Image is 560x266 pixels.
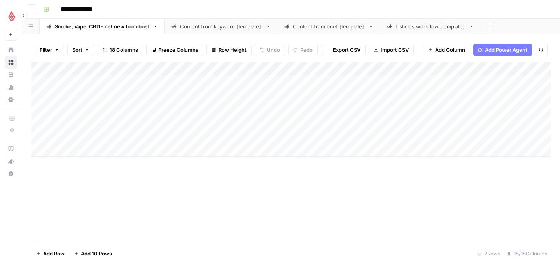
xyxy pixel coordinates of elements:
a: Home [5,44,17,56]
span: Freeze Columns [158,46,198,54]
div: Content from keyword [template] [180,23,262,30]
button: 18 Columns [98,44,143,56]
button: Add 10 Rows [69,247,117,260]
span: Row Height [219,46,247,54]
span: Redo [300,46,313,54]
button: Undo [255,44,285,56]
span: Undo [267,46,280,54]
span: Filter [40,46,52,54]
a: Content from keyword [template] [165,19,278,34]
a: Your Data [5,69,17,81]
div: Content from brief [template] [293,23,365,30]
button: Import CSV [369,44,414,56]
span: Add Column [435,46,465,54]
span: Add Row [43,250,65,257]
img: Lightspeed Logo [5,9,19,23]
a: Smoke, Vape, CBD - net new from brief [40,19,165,34]
a: Browse [5,56,17,69]
button: Add Power Agent [473,44,532,56]
div: 18/18 Columns [504,247,551,260]
button: What's new? [5,155,17,167]
button: Help + Support [5,167,17,180]
button: Row Height [206,44,252,56]
div: Smoke, Vape, CBD - net new from brief [55,23,150,30]
span: Import CSV [381,46,409,54]
button: Add Row [31,247,69,260]
span: Add 10 Rows [81,250,112,257]
a: Content from brief [template] [278,19,380,34]
button: Sort [67,44,94,56]
a: Usage [5,81,17,93]
a: AirOps Academy [5,143,17,155]
span: 18 Columns [110,46,138,54]
a: Listicles workflow [template] [380,19,481,34]
div: 2 Rows [474,247,504,260]
button: Freeze Columns [146,44,203,56]
button: Add Column [423,44,470,56]
span: Add Power Agent [485,46,527,54]
button: Filter [35,44,64,56]
a: Settings [5,93,17,106]
span: Export CSV [333,46,360,54]
span: Sort [72,46,82,54]
button: Export CSV [321,44,366,56]
div: Listicles workflow [template] [395,23,466,30]
button: Workspace: Lightspeed [5,6,17,26]
button: Redo [288,44,318,56]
